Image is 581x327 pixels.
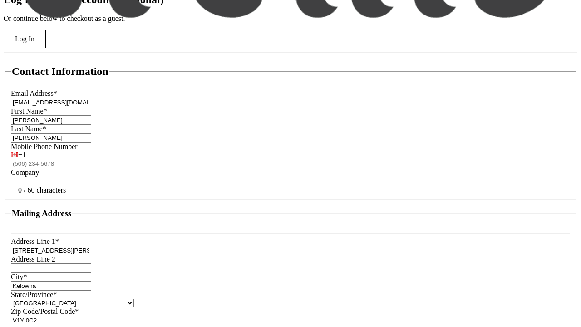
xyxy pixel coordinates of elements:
tr-character-limit: 0 / 60 characters [18,186,66,194]
input: Address [11,246,91,255]
label: Last Name* [11,125,46,133]
span: Log In [15,35,34,43]
h3: Mailing Address [12,208,71,218]
button: Log In [4,30,46,48]
label: Mobile Phone Number [11,143,78,150]
label: Company [11,168,39,176]
label: Zip Code/Postal Code* [11,307,79,315]
label: City* [11,273,27,281]
label: State/Province* [11,291,57,298]
label: Email Address* [11,89,57,97]
input: Zip or Postal Code [11,316,91,325]
label: Address Line 2 [11,255,55,263]
input: City [11,281,91,291]
input: (506) 234-5678 [11,159,91,168]
label: Address Line 1* [11,238,59,245]
label: First Name* [11,107,47,115]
